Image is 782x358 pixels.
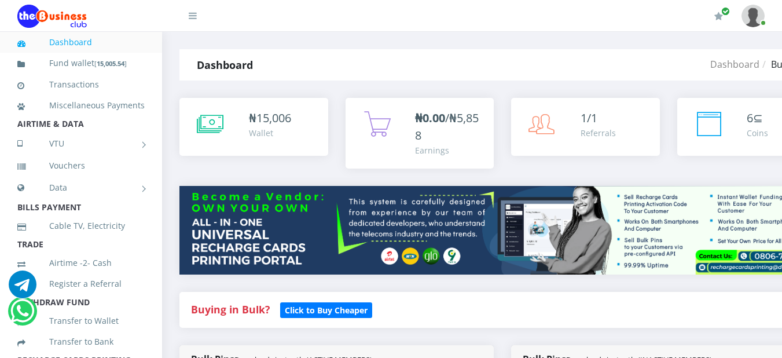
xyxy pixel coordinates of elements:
[10,306,34,325] a: Chat for support
[97,59,124,68] b: 15,005.54
[17,50,145,77] a: Fund wallet[15,005.54]
[17,173,145,202] a: Data
[721,7,730,16] span: Renew/Upgrade Subscription
[714,12,723,21] i: Renew/Upgrade Subscription
[94,59,127,68] small: [ ]
[17,308,145,334] a: Transfer to Wallet
[17,92,145,119] a: Miscellaneous Payments
[17,271,145,297] a: Register a Referral
[285,305,368,316] b: Click to Buy Cheaper
[415,110,445,126] b: ₦0.00
[741,5,765,27] img: User
[710,58,759,71] a: Dashboard
[17,129,145,158] a: VTU
[249,109,291,127] div: ₦
[747,110,753,126] span: 6
[191,302,270,316] strong: Buying in Bulk?
[256,110,291,126] span: 15,006
[249,127,291,139] div: Wallet
[747,109,768,127] div: ⊆
[179,98,328,156] a: ₦15,006 Wallet
[415,144,483,156] div: Earnings
[581,127,616,139] div: Referrals
[17,213,145,239] a: Cable TV, Electricity
[346,98,494,169] a: ₦0.00/₦5,858 Earnings
[17,328,145,355] a: Transfer to Bank
[9,279,36,298] a: Chat for support
[511,98,660,156] a: 1/1 Referrals
[197,58,253,72] strong: Dashboard
[581,110,597,126] span: 1/1
[415,110,479,143] span: /₦5,858
[747,127,768,139] div: Coins
[280,302,372,316] a: Click to Buy Cheaper
[17,250,145,276] a: Airtime -2- Cash
[17,29,145,56] a: Dashboard
[17,152,145,179] a: Vouchers
[17,71,145,98] a: Transactions
[17,5,87,28] img: Logo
